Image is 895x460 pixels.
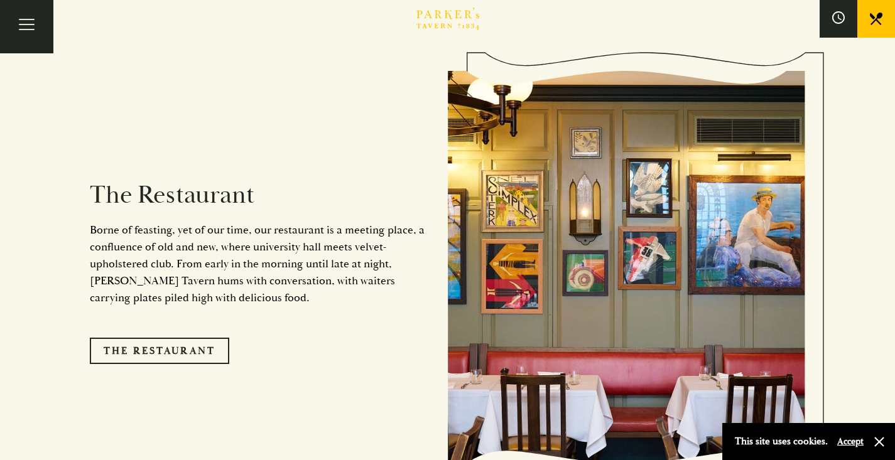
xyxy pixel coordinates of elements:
[90,180,429,210] h2: The Restaurant
[735,432,828,451] p: This site uses cookies.
[873,436,886,448] button: Close and accept
[837,436,864,447] button: Accept
[90,338,229,364] a: The Restaurant
[90,222,429,306] p: Borne of feasting, yet of our time, our restaurant is a meeting place, a confluence of old and ne...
